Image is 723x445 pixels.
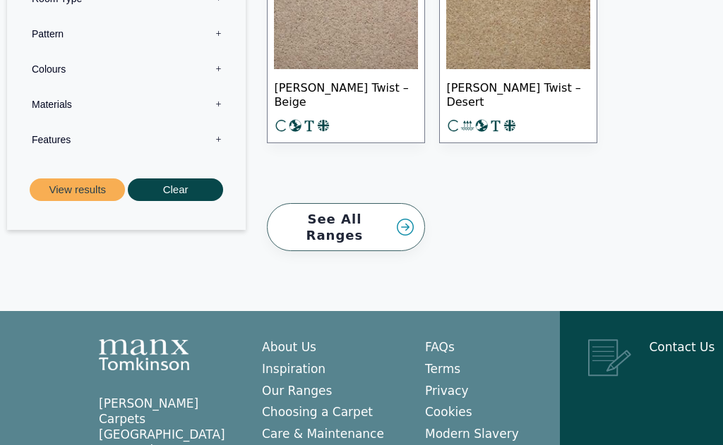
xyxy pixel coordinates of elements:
[128,178,223,202] button: Clear
[650,340,715,354] a: Contact Us
[446,69,590,118] span: [PERSON_NAME] Twist – Desert
[99,339,189,370] img: Manx Tomkinson Logo
[262,427,384,441] a: Care & Maintenance
[18,16,235,51] label: Pattern
[262,340,316,354] a: About Us
[425,427,519,441] a: Modern Slavery
[18,87,235,122] label: Materials
[274,69,418,118] span: [PERSON_NAME] Twist – Beige
[262,384,332,398] a: Our Ranges
[425,384,469,398] a: Privacy
[30,178,125,202] button: View results
[262,362,325,376] a: Inspiration
[425,362,460,376] a: Terms
[262,405,373,419] a: Choosing a Carpet
[18,122,235,157] label: Features
[425,405,472,419] a: Cookies
[267,203,425,252] a: See All Ranges
[18,51,235,87] label: Colours
[425,340,455,354] a: FAQs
